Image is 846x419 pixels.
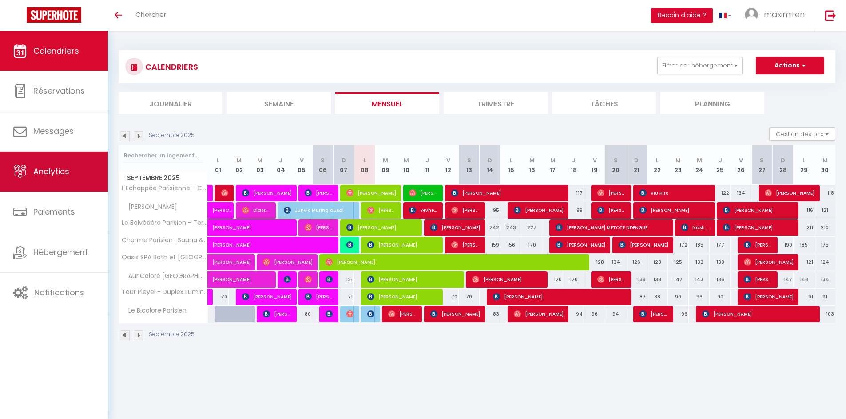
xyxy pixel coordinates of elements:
div: 70 [438,289,459,305]
abbr: D [488,156,492,164]
th: 29 [794,145,814,185]
span: Diasse Kakou [242,202,270,219]
span: [PERSON_NAME] [263,305,291,322]
span: Chercher [135,10,166,19]
span: [PERSON_NAME] [284,271,291,288]
span: Paiements [33,206,75,217]
div: 83 [480,306,500,322]
div: 96 [584,306,605,322]
span: [PERSON_NAME] [430,219,480,236]
span: [PERSON_NAME] [744,254,794,270]
abbr: M [697,156,702,164]
button: Actions [756,57,824,74]
div: 134 [814,271,835,288]
div: 91 [794,289,814,305]
span: Aur'Coloré [GEOGRAPHIC_DATA] [120,271,209,281]
div: 123 [647,254,668,270]
div: 71 [333,289,354,305]
span: L'Échappée Parisienne - Canal [GEOGRAPHIC_DATA] [120,185,209,192]
li: Tâches [552,92,656,114]
abbr: M [236,156,242,164]
div: 122 [710,185,731,201]
span: [PERSON_NAME] [702,305,816,322]
div: 94 [605,306,626,322]
abbr: V [446,156,450,164]
th: 30 [814,145,835,185]
th: 14 [480,145,500,185]
a: [PERSON_NAME] [208,202,229,219]
h3: CALENDRIERS [143,57,198,77]
abbr: V [739,156,743,164]
span: [PERSON_NAME][DATE] [346,236,353,253]
div: 147 [772,271,793,288]
span: Nashmi Al suhaymi [681,219,710,236]
span: [PERSON_NAME] [451,236,480,253]
a: [PERSON_NAME] [208,271,229,288]
button: Besoin d'aide ? [651,8,713,23]
button: Filtrer par hébergement [657,57,743,74]
div: 93 [689,289,710,305]
th: 08 [354,145,375,185]
abbr: S [321,156,325,164]
span: [PERSON_NAME] [212,215,294,231]
th: 12 [438,145,459,185]
div: 70 [208,289,229,305]
div: 133 [689,254,710,270]
span: [PERSON_NAME] [221,184,228,201]
span: Notifications [34,287,84,298]
th: 13 [459,145,480,185]
abbr: D [342,156,346,164]
div: 120 [563,271,584,288]
div: 87 [626,289,647,305]
th: 28 [772,145,793,185]
span: [PERSON_NAME] [367,288,438,305]
li: Planning [660,92,764,114]
span: [PERSON_NAME] [723,202,794,219]
span: [PERSON_NAME] [597,271,626,288]
div: 210 [814,219,835,236]
a: [PERSON_NAME] [208,254,229,271]
div: 124 [814,254,835,270]
span: Charme Parisien : Sauna & Jardin [120,237,209,243]
span: [PERSON_NAME] [212,266,274,283]
abbr: D [634,156,639,164]
span: [PERSON_NAME] [212,232,335,249]
span: [PERSON_NAME] [514,202,564,219]
abbr: L [802,156,805,164]
div: 95 [480,202,500,219]
abbr: L [363,156,366,164]
abbr: S [614,156,618,164]
div: 125 [668,254,689,270]
div: 70 [459,289,480,305]
div: 138 [626,271,647,288]
span: Tour Pleyel - Duplex Lumineux [120,289,209,295]
li: Mensuel [335,92,439,114]
div: 120 [542,271,563,288]
div: 143 [794,271,814,288]
span: Le Bicolore Parisien [120,306,189,316]
abbr: V [300,156,304,164]
div: 185 [794,237,814,253]
th: 06 [312,145,333,185]
div: 88 [647,289,668,305]
div: 143 [689,271,710,288]
div: 99 [563,202,584,219]
abbr: V [593,156,597,164]
div: 128 [584,254,605,270]
span: [PERSON_NAME] [326,254,588,270]
span: [PERSON_NAME] [765,184,814,201]
div: 172 [668,237,689,253]
div: 116 [794,202,814,219]
th: 18 [563,145,584,185]
span: [PERSON_NAME] [346,219,417,236]
span: [PERSON_NAME] [472,271,543,288]
li: Trimestre [444,92,548,114]
th: 10 [396,145,417,185]
span: [PERSON_NAME] [346,184,396,201]
th: 16 [521,145,542,185]
div: 175 [814,237,835,253]
input: Rechercher un logement... [124,148,203,164]
span: [PERSON_NAME] [326,305,333,322]
span: maximilien [764,9,805,20]
th: 25 [710,145,731,185]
